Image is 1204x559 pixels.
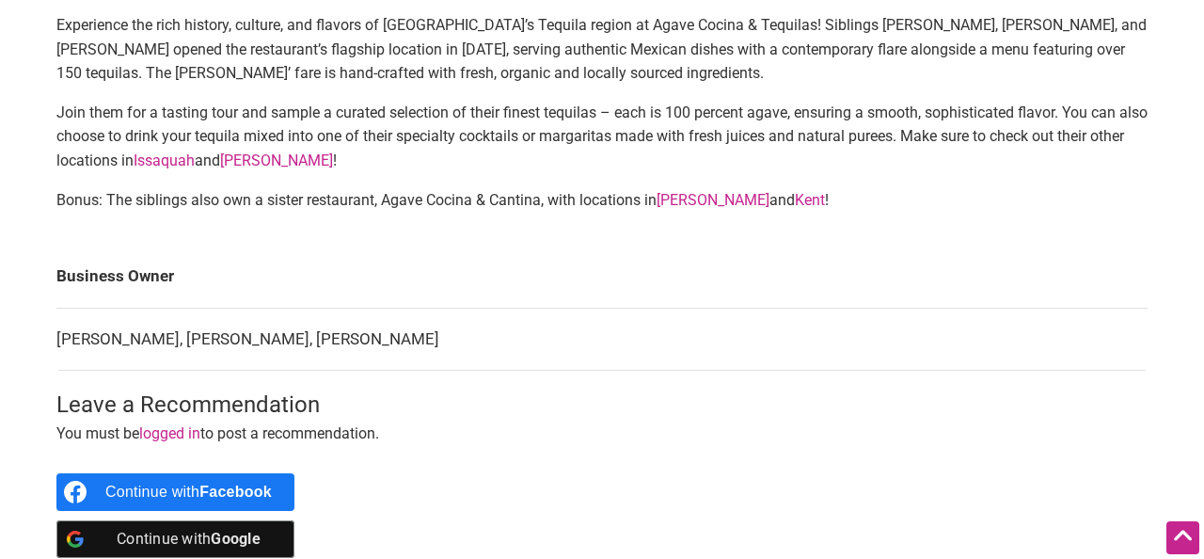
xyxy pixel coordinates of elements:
p: Experience the rich history, culture, and flavors of [GEOGRAPHIC_DATA]’s Tequila region at Agave ... [56,13,1148,86]
div: Scroll Back to Top [1166,521,1199,554]
a: [PERSON_NAME] [657,191,769,209]
b: Facebook [199,484,272,500]
div: Continue with [105,520,272,558]
a: Continue with <b>Google</b> [56,520,294,558]
b: Google [211,530,261,548]
td: Business Owner [56,246,1148,308]
a: [PERSON_NAME] [220,152,333,169]
td: [PERSON_NAME], [PERSON_NAME], [PERSON_NAME] [56,308,1148,371]
p: Join them for a tasting tour and sample a curated selection of their finest tequilas – each is 10... [56,101,1148,173]
a: Continue with <b>Facebook</b> [56,473,294,511]
a: logged in [139,424,200,442]
p: Bonus: The siblings also own a sister restaurant, Agave Cocina & Cantina, with locations in and ! [56,188,1148,213]
a: Kent [795,191,825,209]
a: Issaquah [134,152,195,169]
h3: Leave a Recommendation [56,390,1148,422]
p: You must be to post a recommendation. [56,422,1148,446]
div: Continue with [105,473,272,511]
